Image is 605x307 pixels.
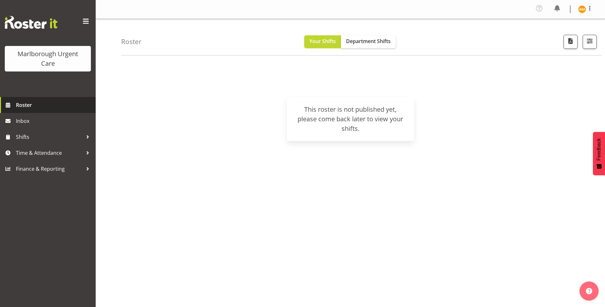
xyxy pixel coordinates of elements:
[346,38,391,45] span: Department Shifts
[16,132,83,142] span: Shifts
[583,35,597,49] button: Filter Shifts
[304,35,341,48] button: Your Shifts
[564,35,578,49] button: Download a PDF of the roster according to the set date range.
[16,100,92,110] span: Roster
[16,148,83,158] span: Time & Attendance
[309,38,336,45] span: Your Shifts
[5,16,57,29] img: Rosterit website logo
[16,116,92,126] span: Inbox
[586,288,592,294] img: help-xxl-2.png
[11,49,85,68] div: Marlborough Urgent Care
[16,164,83,174] span: Finance & Reporting
[121,38,142,45] h4: Roster
[593,132,605,175] button: Feedback - Show survey
[578,5,586,13] img: alexandra-madigan11823.jpg
[596,138,602,161] span: Feedback
[294,105,407,133] div: This roster is not published yet, please come back later to view your shifts.
[341,35,396,48] button: Department Shifts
